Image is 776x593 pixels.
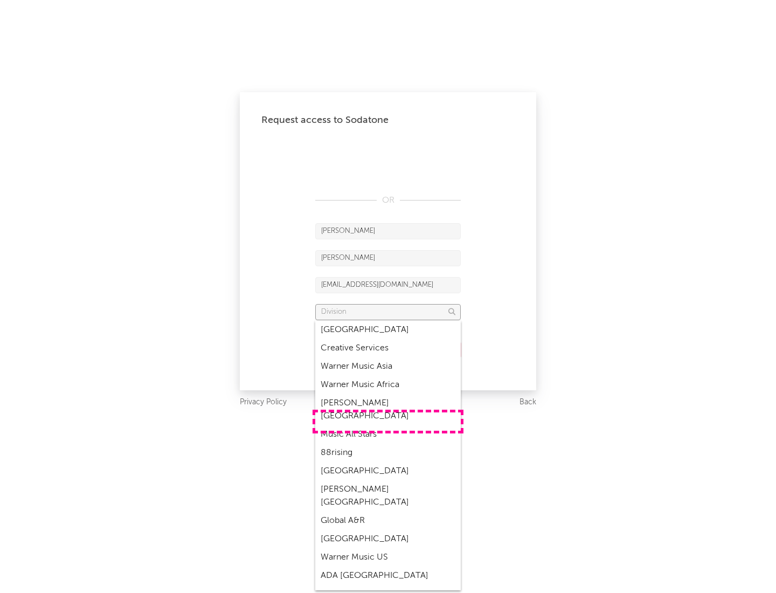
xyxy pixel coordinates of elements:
[315,480,461,512] div: [PERSON_NAME] [GEOGRAPHIC_DATA]
[315,567,461,585] div: ADA [GEOGRAPHIC_DATA]
[315,339,461,357] div: Creative Services
[519,396,536,409] a: Back
[261,114,515,127] div: Request access to Sodatone
[315,304,461,320] input: Division
[315,512,461,530] div: Global A&R
[315,357,461,376] div: Warner Music Asia
[315,223,461,239] input: First Name
[315,425,461,444] div: Music All Stars
[315,194,461,207] div: OR
[315,321,461,339] div: [GEOGRAPHIC_DATA]
[240,396,287,409] a: Privacy Policy
[315,277,461,293] input: Email
[315,444,461,462] div: 88rising
[315,250,461,266] input: Last Name
[315,462,461,480] div: [GEOGRAPHIC_DATA]
[315,394,461,425] div: [PERSON_NAME] [GEOGRAPHIC_DATA]
[315,530,461,548] div: [GEOGRAPHIC_DATA]
[315,376,461,394] div: Warner Music Africa
[315,548,461,567] div: Warner Music US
